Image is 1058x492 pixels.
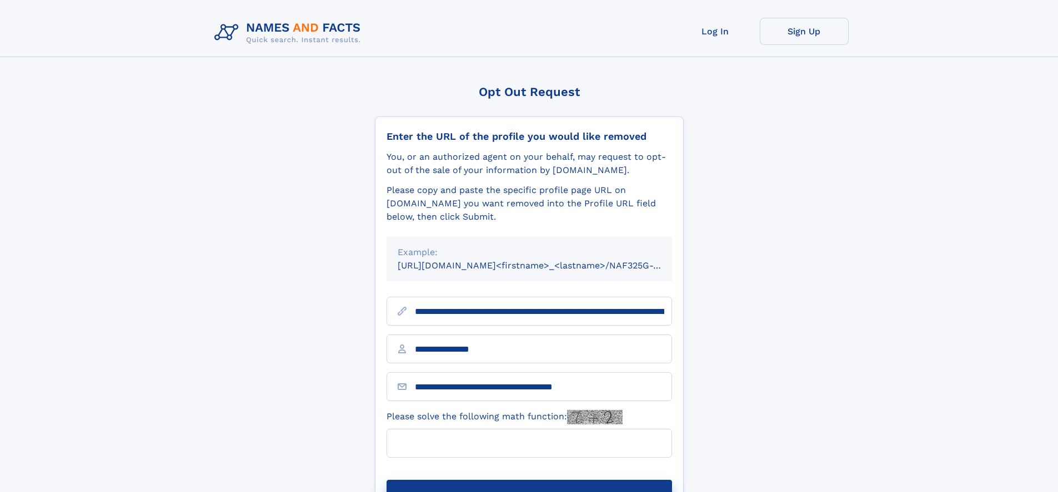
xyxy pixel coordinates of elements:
[387,184,672,224] div: Please copy and paste the specific profile page URL on [DOMAIN_NAME] you want removed into the Pr...
[671,18,760,45] a: Log In
[375,85,684,99] div: Opt Out Request
[398,246,661,259] div: Example:
[387,410,623,424] label: Please solve the following math function:
[387,150,672,177] div: You, or an authorized agent on your behalf, may request to opt-out of the sale of your informatio...
[387,130,672,143] div: Enter the URL of the profile you would like removed
[210,18,370,48] img: Logo Names and Facts
[760,18,849,45] a: Sign Up
[398,260,693,271] small: [URL][DOMAIN_NAME]<firstname>_<lastname>/NAF325G-xxxxxxxx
